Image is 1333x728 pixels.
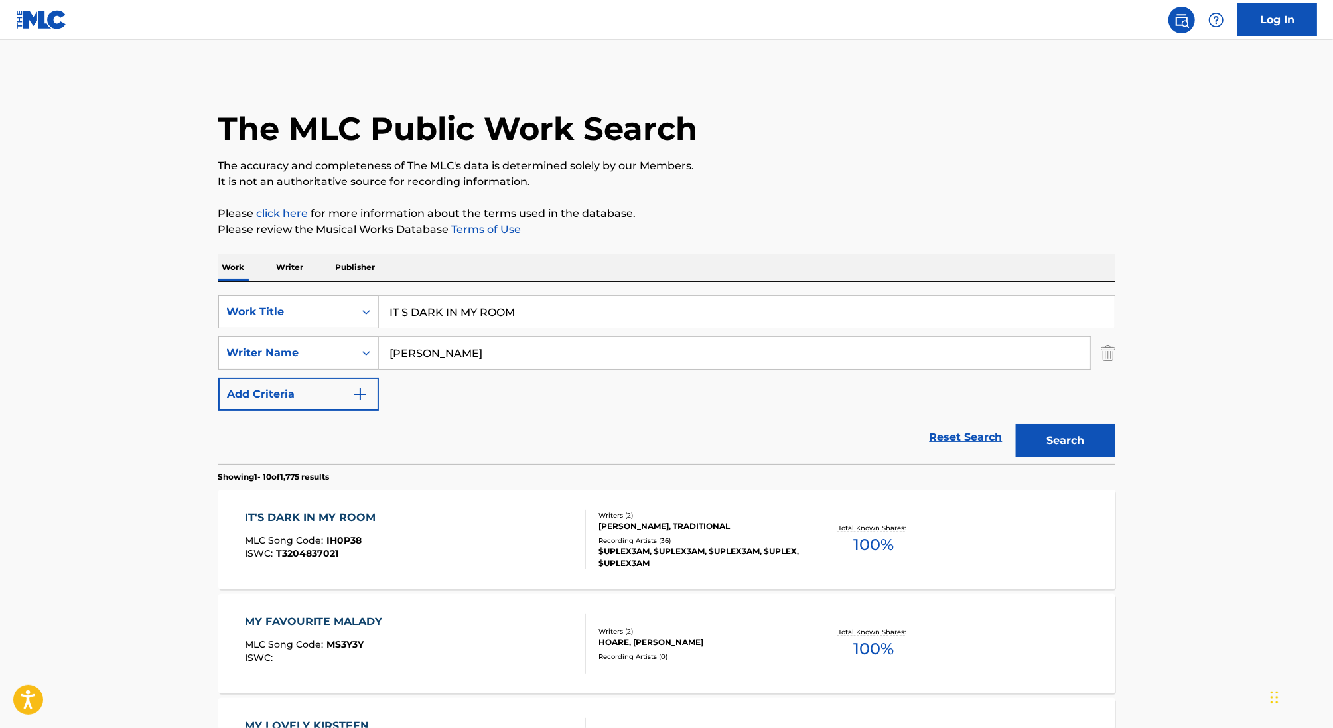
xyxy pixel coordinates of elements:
span: MS3Y3Y [326,638,364,650]
p: Please for more information about the terms used in the database. [218,206,1115,222]
div: Writers ( 2 ) [598,510,799,520]
a: MY FAVOURITE MALADYMLC Song Code:MS3Y3YISWC:Writers (2)HOARE, [PERSON_NAME]Recording Artists (0)T... [218,594,1115,693]
img: 9d2ae6d4665cec9f34b9.svg [352,386,368,402]
div: Writer Name [227,345,346,361]
div: Help [1203,7,1229,33]
a: Reset Search [923,423,1009,452]
h1: The MLC Public Work Search [218,109,698,149]
div: MY FAVOURITE MALADY [245,614,389,630]
div: Recording Artists ( 0 ) [598,652,799,662]
span: ISWC : [245,547,276,559]
p: Work [218,254,249,281]
p: Showing 1 - 10 of 1,775 results [218,471,330,483]
a: click here [257,207,309,220]
img: help [1208,12,1224,28]
p: Writer [273,254,308,281]
span: IH0P38 [326,534,362,546]
div: Writers ( 2 ) [598,626,799,636]
span: 100 % [853,533,894,557]
span: ISWC : [245,652,276,664]
div: Recording Artists ( 36 ) [598,536,799,546]
a: Public Search [1168,7,1195,33]
p: Please review the Musical Works Database [218,222,1115,238]
img: MLC Logo [16,10,67,29]
p: Publisher [332,254,380,281]
a: Log In [1237,3,1317,36]
span: MLC Song Code : [245,534,326,546]
p: It is not an authoritative source for recording information. [218,174,1115,190]
div: Work Title [227,304,346,320]
a: IT'S DARK IN MY ROOMMLC Song Code:IH0P38ISWC:T3204837021Writers (2)[PERSON_NAME], TRADITIONALReco... [218,490,1115,589]
p: The accuracy and completeness of The MLC's data is determined solely by our Members. [218,158,1115,174]
a: Terms of Use [449,223,522,236]
button: Add Criteria [218,378,379,411]
div: [PERSON_NAME], TRADITIONAL [598,520,799,532]
iframe: Chat Widget [1267,664,1333,728]
span: T3204837021 [276,547,338,559]
div: HOARE, [PERSON_NAME] [598,636,799,648]
span: 100 % [853,637,894,661]
img: Delete Criterion [1101,336,1115,370]
button: Search [1016,424,1115,457]
p: Total Known Shares: [838,523,909,533]
div: IT'S DARK IN MY ROOM [245,510,382,526]
span: MLC Song Code : [245,638,326,650]
img: search [1174,12,1190,28]
div: Drag [1271,678,1279,717]
div: $UPLEX3AM, $UPLEX3AM, $UPLEX3AM, $UPLEX, $UPLEX3AM [598,546,799,569]
p: Total Known Shares: [838,627,909,637]
form: Search Form [218,295,1115,464]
